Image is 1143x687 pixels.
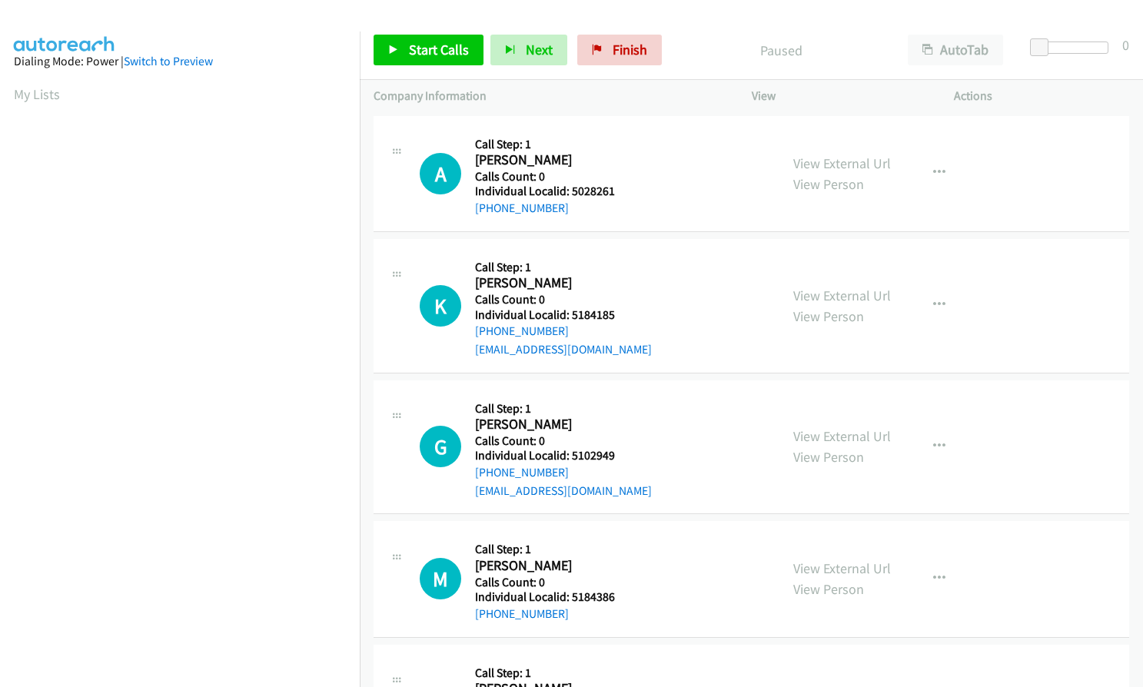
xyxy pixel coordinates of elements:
[475,465,569,480] a: [PHONE_NUMBER]
[420,558,461,599] h1: M
[420,285,461,327] div: The call is yet to be attempted
[420,285,461,327] h1: K
[475,665,652,681] h5: Call Step: 1
[475,201,569,215] a: [PHONE_NUMBER]
[793,175,864,193] a: View Person
[1038,41,1108,54] div: Delay between calls (in seconds)
[1122,35,1129,55] div: 0
[475,184,633,199] h5: Individual Localid: 5028261
[475,542,633,557] h5: Call Step: 1
[793,448,864,466] a: View Person
[124,54,213,68] a: Switch to Preview
[793,559,891,577] a: View External Url
[475,433,652,449] h5: Calls Count: 0
[14,85,60,103] a: My Lists
[475,606,569,621] a: [PHONE_NUMBER]
[475,575,633,590] h5: Calls Count: 0
[793,287,891,304] a: View External Url
[420,426,461,467] h1: G
[409,41,469,58] span: Start Calls
[475,274,633,292] h2: [PERSON_NAME]
[475,137,633,152] h5: Call Step: 1
[475,401,652,417] h5: Call Step: 1
[613,41,647,58] span: Finish
[752,87,927,105] p: View
[475,416,633,433] h2: [PERSON_NAME]
[793,154,891,172] a: View External Url
[793,307,864,325] a: View Person
[475,557,633,575] h2: [PERSON_NAME]
[475,260,652,275] h5: Call Step: 1
[954,87,1129,105] p: Actions
[420,558,461,599] div: The call is yet to be attempted
[475,483,652,498] a: [EMAIL_ADDRESS][DOMAIN_NAME]
[14,52,346,71] div: Dialing Mode: Power |
[420,153,461,194] h1: A
[475,307,652,323] h5: Individual Localid: 5184185
[420,153,461,194] div: The call is yet to be attempted
[908,35,1003,65] button: AutoTab
[420,426,461,467] div: The call is yet to be attempted
[475,324,569,338] a: [PHONE_NUMBER]
[374,35,483,65] a: Start Calls
[475,292,652,307] h5: Calls Count: 0
[475,589,633,605] h5: Individual Localid: 5184386
[475,342,652,357] a: [EMAIL_ADDRESS][DOMAIN_NAME]
[526,41,553,58] span: Next
[683,40,880,61] p: Paused
[793,427,891,445] a: View External Url
[374,87,724,105] p: Company Information
[475,448,652,463] h5: Individual Localid: 5102949
[490,35,567,65] button: Next
[475,169,633,184] h5: Calls Count: 0
[475,151,633,169] h2: [PERSON_NAME]
[793,580,864,598] a: View Person
[577,35,662,65] a: Finish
